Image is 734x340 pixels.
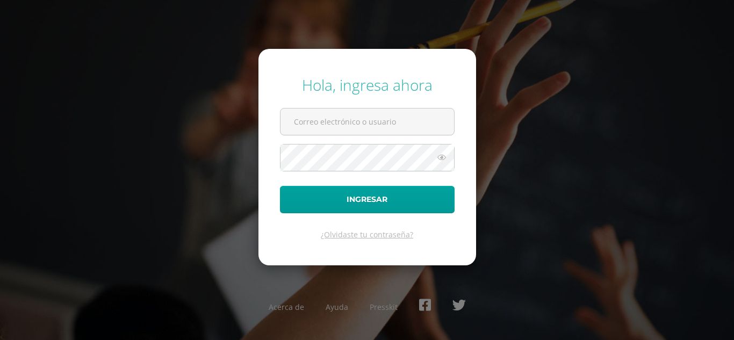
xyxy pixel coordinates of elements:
[269,302,304,312] a: Acerca de
[321,229,413,240] a: ¿Olvidaste tu contraseña?
[280,108,454,135] input: Correo electrónico o usuario
[326,302,348,312] a: Ayuda
[280,75,455,95] div: Hola, ingresa ahora
[280,186,455,213] button: Ingresar
[370,302,398,312] a: Presskit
